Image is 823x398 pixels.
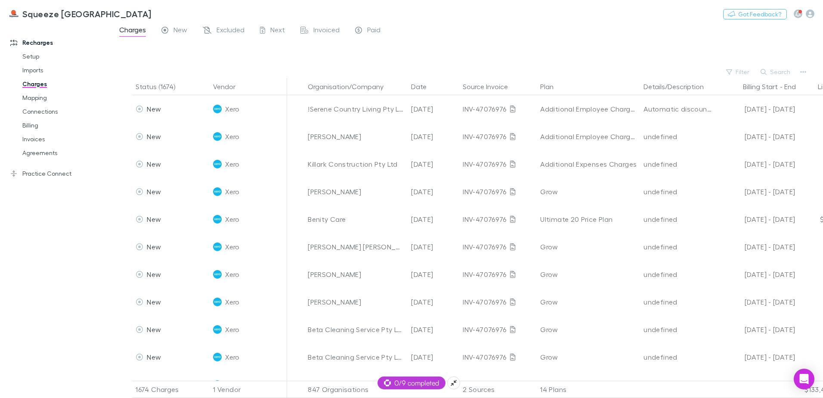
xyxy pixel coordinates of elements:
[644,288,714,316] div: undefined
[14,132,116,146] a: Invoices
[463,261,533,288] div: INV-47076976
[411,78,437,95] button: Date
[540,261,637,288] div: Grow
[408,233,459,261] div: [DATE]
[743,78,778,95] button: Billing Start
[459,381,537,398] div: 2 Sources
[721,95,795,123] div: [DATE] - [DATE]
[173,25,187,37] span: New
[225,205,239,233] span: Xero
[147,215,161,223] span: New
[408,343,459,371] div: [DATE]
[540,178,637,205] div: Grow
[408,150,459,178] div: [DATE]
[537,381,640,398] div: 14 Plans
[540,78,564,95] button: Plan
[408,288,459,316] div: [DATE]
[213,215,222,224] img: Xero's Logo
[14,50,116,63] a: Setup
[308,95,404,123] div: !Serene Country Living Pty Ltd - Xero
[721,343,795,371] div: [DATE] - [DATE]
[408,205,459,233] div: [DATE]
[225,150,239,178] span: Xero
[213,325,222,334] img: Xero's Logo
[721,78,804,95] div: -
[721,150,795,178] div: [DATE] - [DATE]
[14,105,116,118] a: Connections
[22,9,152,19] h3: Squeeze [GEOGRAPHIC_DATA]
[147,298,161,306] span: New
[225,288,239,316] span: Xero
[644,78,714,95] button: Details/Description
[540,316,637,343] div: Grow
[14,146,116,160] a: Agreements
[270,25,285,37] span: Next
[540,95,637,123] div: Additional Employee Charges over 100
[644,233,714,261] div: undefined
[119,25,146,37] span: Charges
[14,77,116,91] a: Charges
[225,261,239,288] span: Xero
[644,343,714,371] div: undefined
[217,25,244,37] span: Excluded
[147,325,161,333] span: New
[225,343,239,371] span: Xero
[644,123,714,150] div: undefined
[721,233,795,261] div: [DATE] - [DATE]
[213,187,222,196] img: Xero's Logo
[540,343,637,371] div: Grow
[721,178,795,205] div: [DATE] - [DATE]
[540,288,637,316] div: Grow
[308,343,404,371] div: Beta Cleaning Service Pty Ltd.
[304,381,408,398] div: 847 Organisations
[14,118,116,132] a: Billing
[213,132,222,141] img: Xero's Logo
[784,78,796,95] button: End
[2,167,116,180] a: Practice Connect
[644,205,714,233] div: undefined
[225,316,239,343] span: Xero
[210,381,287,398] div: 1 Vendor
[147,132,161,140] span: New
[308,261,404,288] div: [PERSON_NAME]
[14,63,116,77] a: Imports
[147,187,161,196] span: New
[408,178,459,205] div: [DATE]
[463,95,533,123] div: INV-47076976
[213,353,222,361] img: Xero's Logo
[644,150,714,178] div: undefined
[308,123,404,150] div: [PERSON_NAME]
[463,78,518,95] button: Source Invoice
[463,150,533,178] div: INV-47076976
[463,123,533,150] div: INV-47076976
[463,343,533,371] div: INV-47076976
[308,205,404,233] div: Benity Care
[308,316,404,343] div: Beta Cleaning Service Pty Ltd
[213,78,246,95] button: Vendor
[408,123,459,150] div: [DATE]
[463,233,533,261] div: INV-47076976
[308,178,404,205] div: [PERSON_NAME]
[721,316,795,343] div: [DATE] - [DATE]
[722,67,755,77] button: Filter
[147,160,161,168] span: New
[225,123,239,150] span: Xero
[3,3,157,24] a: Squeeze [GEOGRAPHIC_DATA]
[225,178,239,205] span: Xero
[756,67,795,77] button: Search
[408,95,459,123] div: [DATE]
[723,9,787,19] button: Got Feedback?
[147,243,161,251] span: New
[463,316,533,343] div: INV-47076976
[463,178,533,205] div: INV-47076976
[463,288,533,316] div: INV-47076976
[721,205,795,233] div: [DATE] - [DATE]
[367,25,381,37] span: Paid
[408,261,459,288] div: [DATE]
[794,369,814,389] div: Open Intercom Messenger
[213,270,222,279] img: Xero's Logo
[213,298,222,306] img: Xero's Logo
[213,243,222,251] img: Xero's Logo
[721,288,795,316] div: [DATE] - [DATE]
[147,353,161,361] span: New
